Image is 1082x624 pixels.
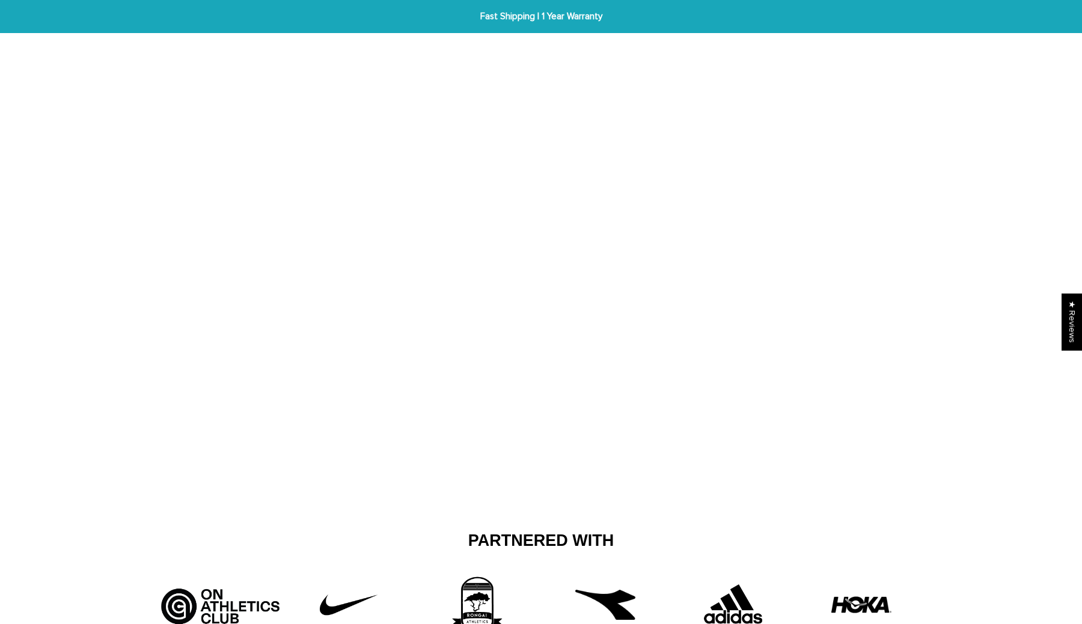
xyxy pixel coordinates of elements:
h2: Partnered With [165,531,917,551]
span: Fast Shipping | 1 Year Warranty [332,10,750,23]
div: Click to open Judge.me floating reviews tab [1062,293,1082,350]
